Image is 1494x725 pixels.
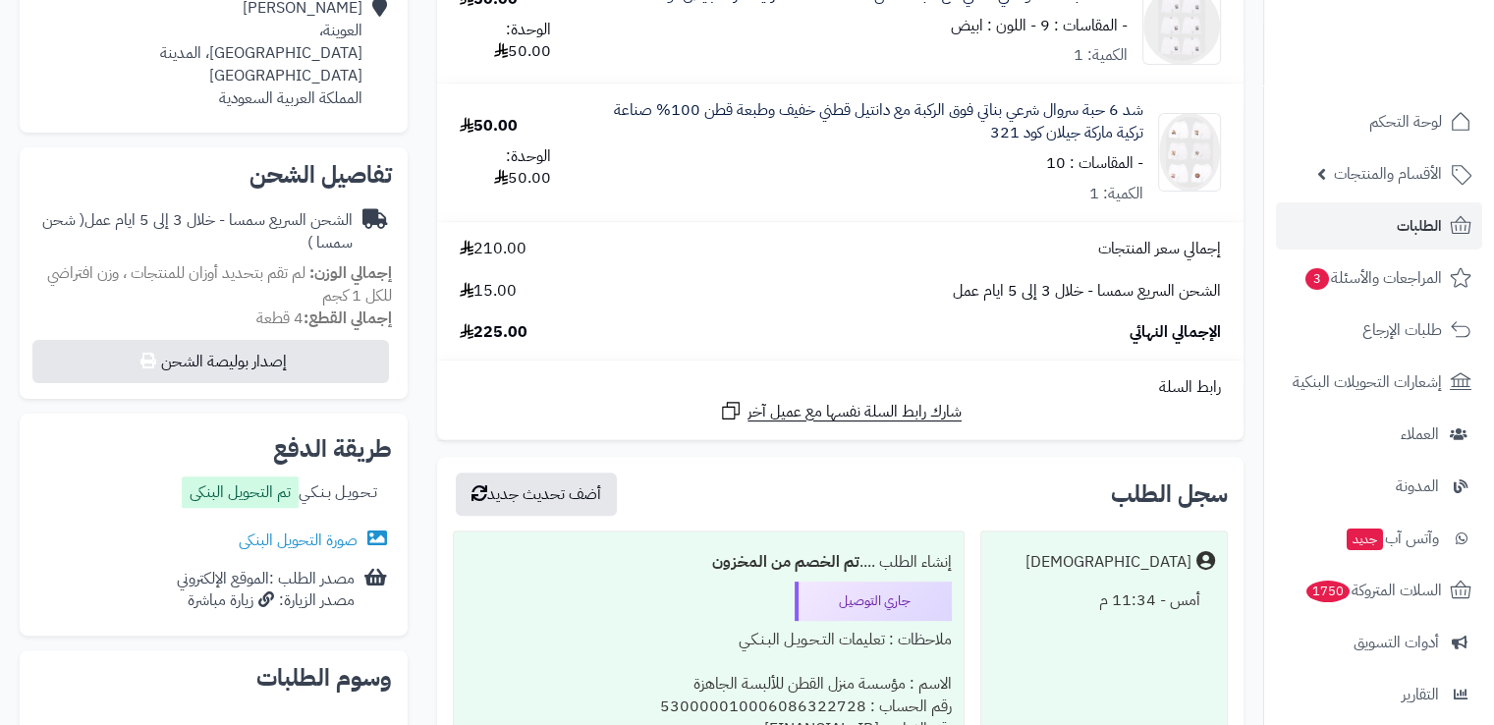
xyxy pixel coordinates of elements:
[747,401,962,423] span: شارك رابط السلة نفسها مع عميل آخر
[42,208,353,254] span: ( شحن سمسا )
[1334,160,1442,188] span: الأقسام والمنتجات
[1276,98,1482,145] a: لوحة التحكم
[953,280,1221,303] span: الشحن السريع سمسا - خلال 3 إلى 5 ايام عمل
[460,321,527,344] span: 225.00
[1276,411,1482,458] a: العملاء
[1306,581,1350,602] span: 1750
[1074,44,1128,67] div: الكمية: 1
[1025,551,1191,574] div: [DEMOGRAPHIC_DATA]
[1401,420,1439,448] span: العملاء
[1397,212,1442,240] span: الطلبات
[1159,113,1220,192] img: 1755271736-321-1%20(7)-90x90.png
[1046,151,1143,175] small: - المقاسات : 10
[1369,108,1442,136] span: لوحة التحكم
[460,238,526,260] span: 210.00
[182,476,299,508] label: تم التحويل البنكى
[460,19,551,64] div: الوحدة: 50.00
[35,163,392,187] h2: تفاصيل الشحن
[1276,515,1482,562] a: وآتس آبجديد
[1040,14,1128,37] small: - المقاسات : 9
[1347,529,1383,550] span: جديد
[1402,681,1439,708] span: التقارير
[1304,577,1442,604] span: السلات المتروكة
[1276,359,1482,406] a: إشعارات التحويلات البنكية
[1276,619,1482,666] a: أدوات التسويق
[445,376,1236,399] div: رابط السلة
[795,582,952,621] div: جاري التوصيل
[309,261,392,285] strong: إجمالي الوزن:
[1396,473,1439,500] span: المدونة
[1111,482,1228,506] h3: سجل الطلب
[1276,202,1482,250] a: الطلبات
[1354,629,1439,656] span: أدوات التسويق
[1276,463,1482,510] a: المدونة
[596,99,1143,144] a: شد 6 حبة سروال شرعي بناتي فوق الركبة مع دانتيل قطني خفيف وطبعة قطن 100% صناعة تركية ماركة جيلان ك...
[1293,368,1442,396] span: إشعارات التحويلات البنكية
[1305,268,1329,290] span: 3
[273,437,392,461] h2: طريقة الدفع
[1089,183,1143,205] div: الكمية: 1
[1276,671,1482,718] a: التقارير
[951,14,1036,37] small: - اللون : ابيض
[177,568,355,613] div: مصدر الطلب :الموقع الإلكتروني
[182,476,377,513] div: تـحـويـل بـنـكـي
[304,307,392,330] strong: إجمالي القطع:
[1362,316,1442,344] span: طلبات الإرجاع
[47,261,392,307] span: لم تقم بتحديد أوزان للمنتجات ، وزن افتراضي للكل 1 كجم
[460,145,551,191] div: الوحدة: 50.00
[712,550,859,574] b: تم الخصم من المخزون
[32,340,389,383] button: إصدار بوليصة الشحن
[256,307,392,330] small: 4 قطعة
[719,399,962,423] a: شارك رابط السلة نفسها مع عميل آخر
[1345,525,1439,552] span: وآتس آب
[993,582,1215,620] div: أمس - 11:34 م
[460,280,517,303] span: 15.00
[1276,567,1482,614] a: السلات المتروكة1750
[1276,307,1482,354] a: طلبات الإرجاع
[35,209,353,254] div: الشحن السريع سمسا - خلال 3 إلى 5 ايام عمل
[1276,254,1482,302] a: المراجعات والأسئلة3
[239,529,392,552] a: صورة التحويل البنكى
[35,666,392,690] h2: وسوم الطلبات
[460,115,518,138] div: 50.00
[466,543,952,582] div: إنشاء الطلب ....
[1303,264,1442,292] span: المراجعات والأسئلة
[1130,321,1221,344] span: الإجمالي النهائي
[177,589,355,612] div: مصدر الزيارة: زيارة مباشرة
[456,473,617,516] button: أضف تحديث جديد
[1098,238,1221,260] span: إجمالي سعر المنتجات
